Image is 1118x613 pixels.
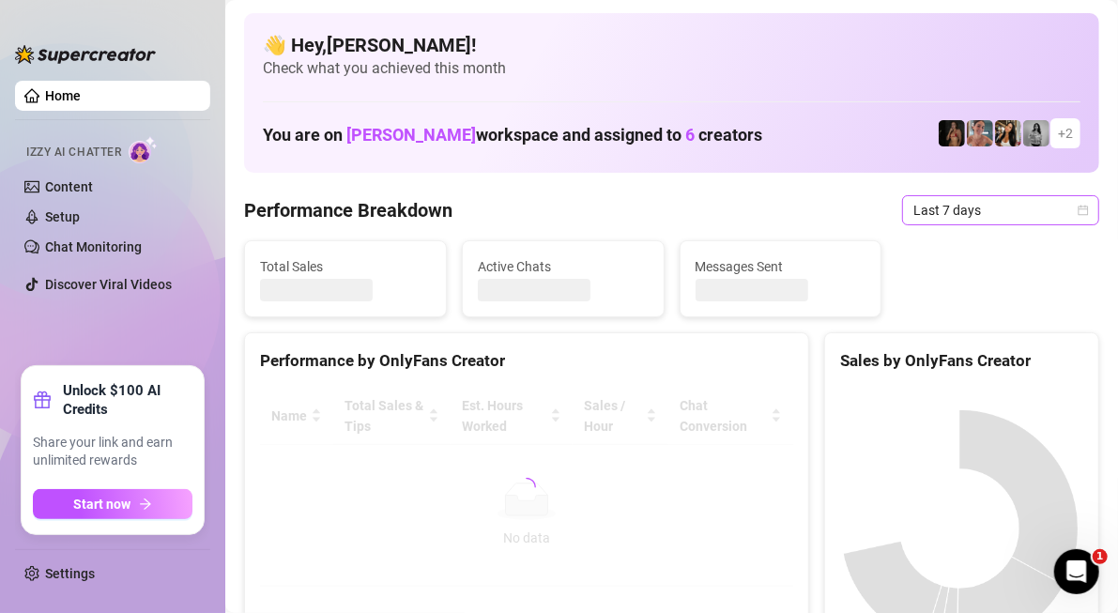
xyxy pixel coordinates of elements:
[913,196,1088,224] span: Last 7 days
[967,120,993,146] img: Yarden
[139,498,152,511] span: arrow-right
[260,348,793,374] div: Performance by OnlyFans Creator
[45,277,172,292] a: Discover Viral Videos
[1023,120,1049,146] img: A
[939,120,965,146] img: the_bohema
[33,489,192,519] button: Start nowarrow-right
[263,58,1080,79] span: Check what you achieved this month
[346,125,476,145] span: [PERSON_NAME]
[45,209,80,224] a: Setup
[33,391,52,409] span: gift
[74,497,131,512] span: Start now
[63,381,192,419] strong: Unlock $100 AI Credits
[33,434,192,470] span: Share your link and earn unlimited rewards
[685,125,695,145] span: 6
[26,144,121,161] span: Izzy AI Chatter
[1054,549,1099,594] iframe: Intercom live chat
[15,45,156,64] img: logo-BBDzfeDw.svg
[45,88,81,103] a: Home
[129,136,158,163] img: AI Chatter
[1078,205,1089,216] span: calendar
[244,197,452,223] h4: Performance Breakdown
[45,566,95,581] a: Settings
[478,256,649,277] span: Active Chats
[696,256,866,277] span: Messages Sent
[840,348,1083,374] div: Sales by OnlyFans Creator
[260,256,431,277] span: Total Sales
[1058,123,1073,144] span: + 2
[995,120,1021,146] img: AdelDahan
[263,32,1080,58] h4: 👋 Hey, [PERSON_NAME] !
[516,477,537,498] span: loading
[45,179,93,194] a: Content
[45,239,142,254] a: Chat Monitoring
[263,125,762,146] h1: You are on workspace and assigned to creators
[1093,549,1108,564] span: 1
